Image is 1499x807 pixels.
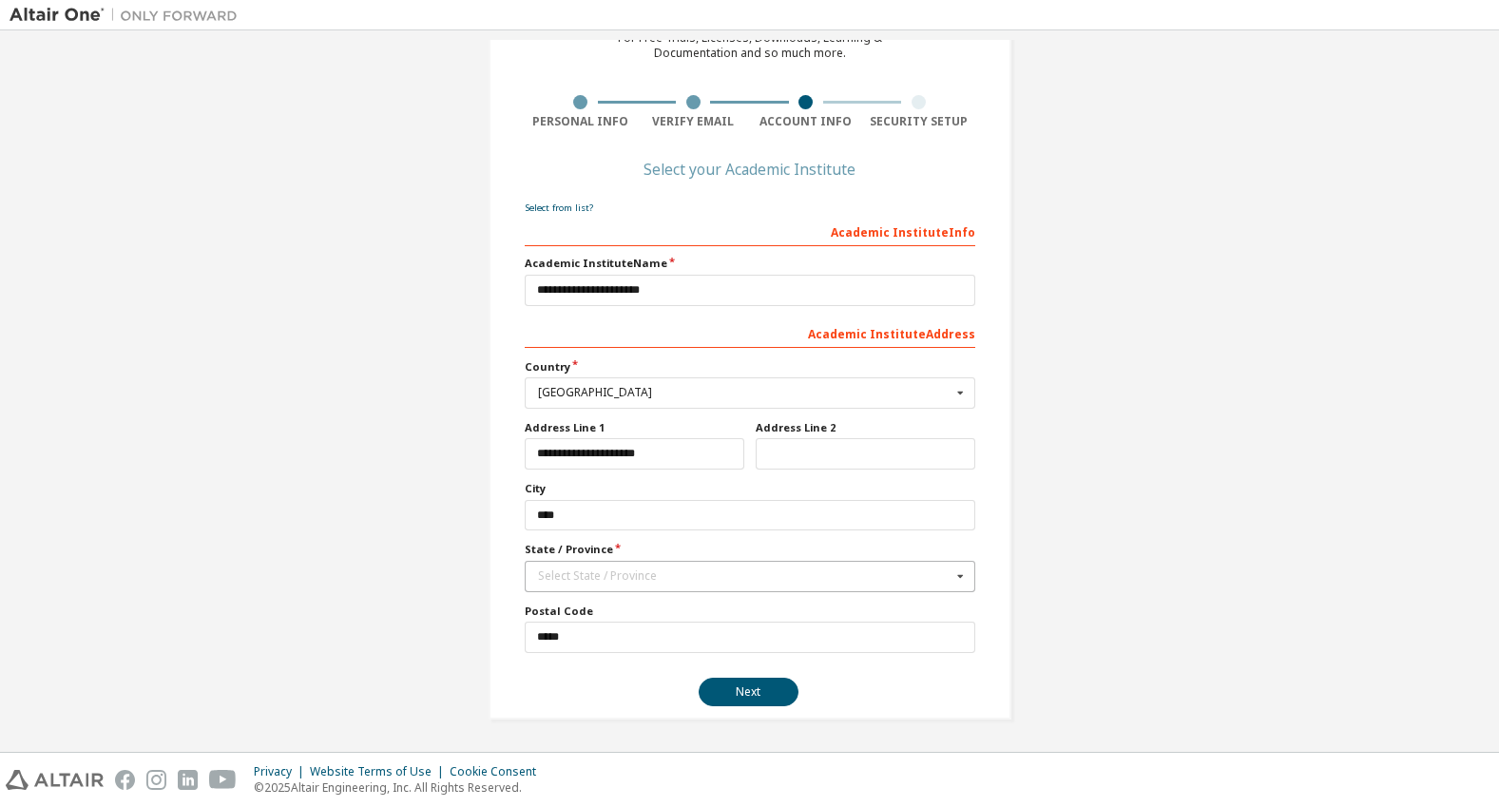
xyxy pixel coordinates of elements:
[644,163,855,175] div: Select your Academic Institute
[310,764,450,779] div: Website Terms of Use
[525,481,975,496] label: City
[538,387,951,398] div: [GEOGRAPHIC_DATA]
[750,114,863,129] div: Account Info
[525,420,744,435] label: Address Line 1
[862,114,975,129] div: Security Setup
[450,764,548,779] div: Cookie Consent
[618,30,882,61] div: For Free Trials, Licenses, Downloads, Learning & Documentation and so much more.
[525,317,975,348] div: Academic Institute Address
[115,770,135,790] img: facebook.svg
[756,420,975,435] label: Address Line 2
[178,770,198,790] img: linkedin.svg
[525,202,593,214] a: Select from list?
[637,114,750,129] div: Verify Email
[254,779,548,796] p: © 2025 Altair Engineering, Inc. All Rights Reserved.
[525,256,975,271] label: Academic Institute Name
[525,216,975,246] div: Academic Institute Info
[146,770,166,790] img: instagram.svg
[525,542,975,557] label: State / Province
[10,6,247,25] img: Altair One
[6,770,104,790] img: altair_logo.svg
[699,678,798,706] button: Next
[538,570,951,582] div: Select State / Province
[254,764,310,779] div: Privacy
[209,770,237,790] img: youtube.svg
[525,359,975,375] label: Country
[525,114,638,129] div: Personal Info
[525,604,975,619] label: Postal Code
